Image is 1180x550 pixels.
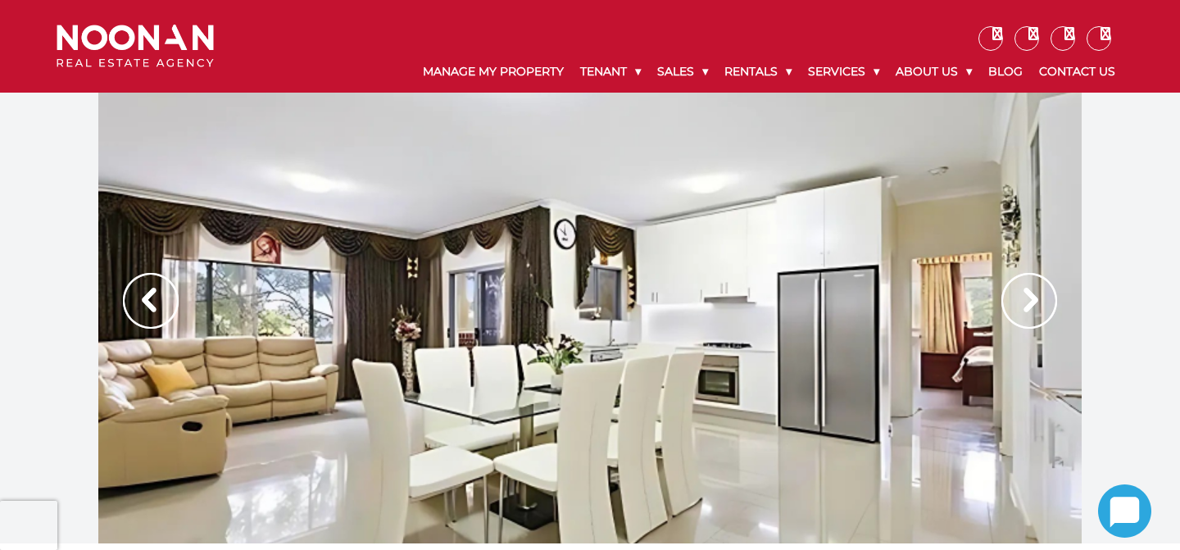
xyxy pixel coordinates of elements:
a: Rentals [716,51,800,93]
a: Manage My Property [415,51,572,93]
img: Arrow slider [1001,273,1057,329]
a: Services [800,51,887,93]
img: Arrow slider [123,273,179,329]
a: Tenant [572,51,649,93]
a: Sales [649,51,716,93]
a: Contact Us [1031,51,1123,93]
a: About Us [887,51,980,93]
img: Noonan Real Estate Agency [57,25,214,68]
a: Blog [980,51,1031,93]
